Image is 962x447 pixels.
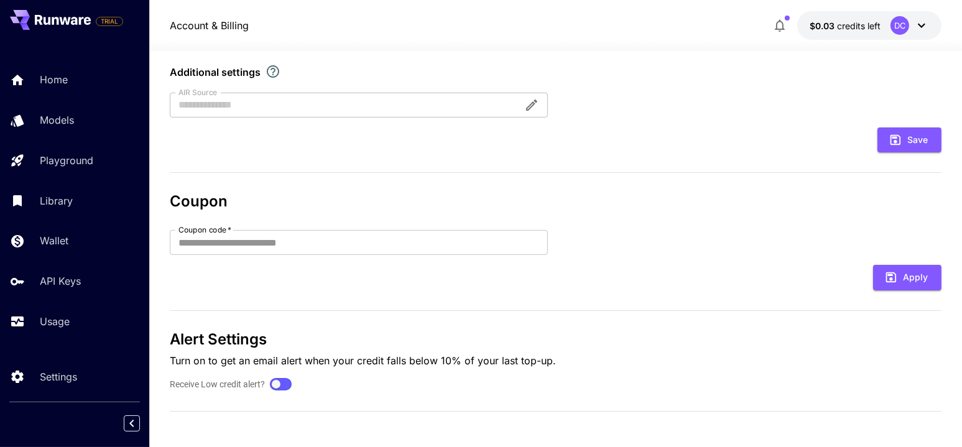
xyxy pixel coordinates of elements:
p: Wallet [40,233,68,248]
label: Receive Low credit alert? [170,378,265,391]
div: Collapse sidebar [133,412,149,435]
span: TRIAL [96,17,123,26]
button: Save [877,127,941,153]
nav: breadcrumb [170,18,249,33]
p: Models [40,113,74,127]
p: Settings [40,369,77,384]
label: Coupon code [178,224,232,235]
a: Account & Billing [170,18,249,33]
div: $0.0302 [810,19,881,32]
span: Add your payment card to enable full platform functionality. [96,14,123,29]
p: Library [40,193,73,208]
svg: Explore additional customization settings [266,64,280,79]
h3: Coupon [170,193,942,210]
p: Additional settings [170,65,261,80]
span: $0.03 [810,21,837,31]
p: Playground [40,153,93,168]
h3: Alert Settings [170,331,942,348]
button: $0.0302DC [797,11,941,40]
div: DC [890,16,909,35]
span: credits left [837,21,881,31]
button: Collapse sidebar [124,415,140,431]
label: AIR Source [178,87,217,98]
p: API Keys [40,274,81,288]
p: Home [40,72,68,87]
p: Usage [40,314,70,329]
p: Turn on to get an email alert when your credit falls below 10% of your last top-up. [170,353,942,368]
button: Apply [873,265,941,290]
